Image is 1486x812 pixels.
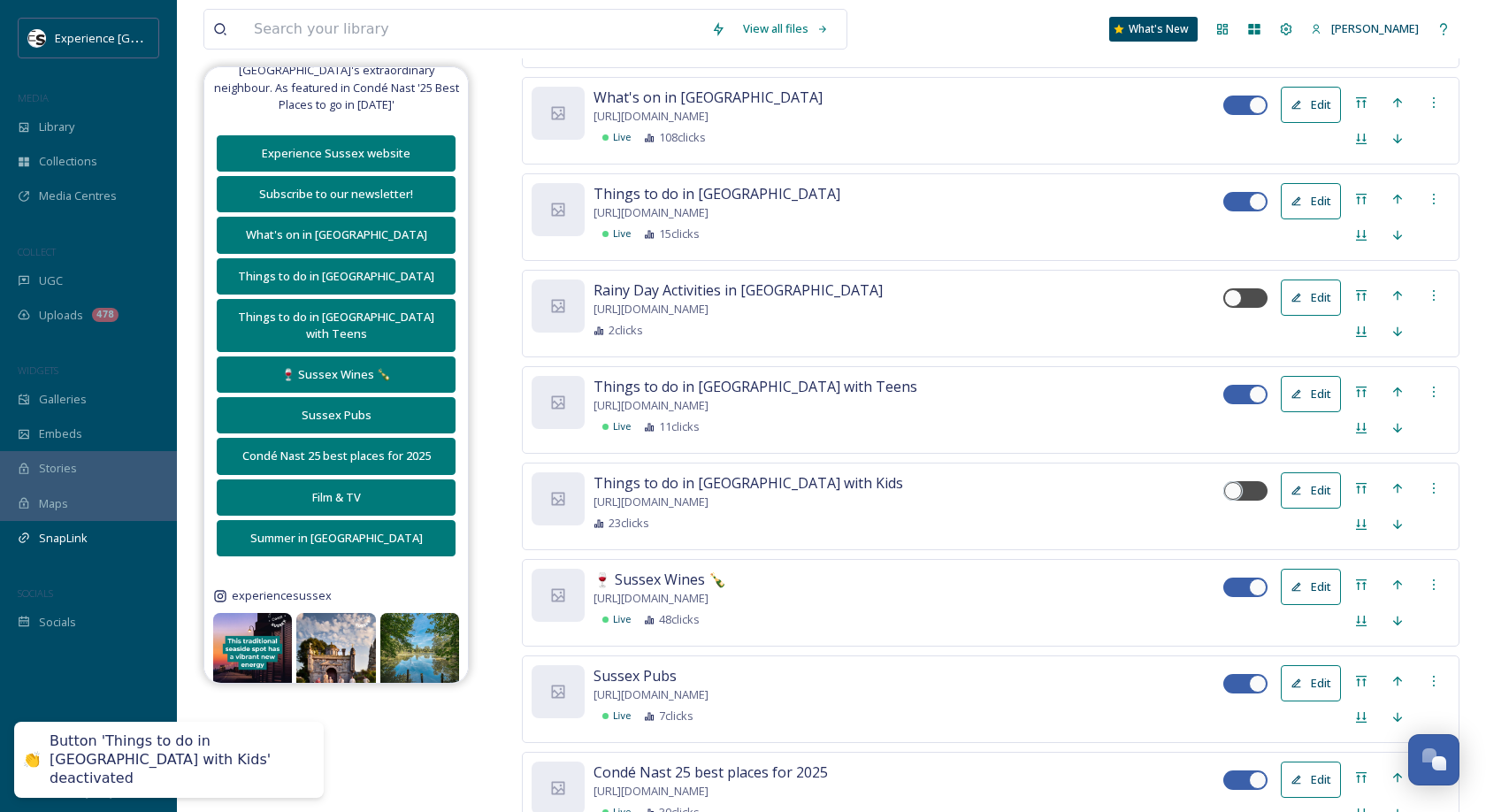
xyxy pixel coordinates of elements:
button: Edit [1281,472,1341,509]
button: Edit [1281,665,1341,701]
button: Sussex Pubs [217,397,456,433]
div: Things to do in [GEOGRAPHIC_DATA] with Teens [226,309,446,342]
button: What's on in [GEOGRAPHIC_DATA] [217,217,456,253]
span: Embeds [39,425,82,442]
span: Uploads [39,307,83,324]
div: 478 [92,308,119,322]
span: [URL][DOMAIN_NAME] [594,783,709,800]
button: Open Chat [1408,734,1459,785]
span: Things to do in [GEOGRAPHIC_DATA] with Teens [594,376,917,397]
img: 529048784_1148932293934007_4602529444004608910_n.jpg [380,613,459,692]
div: Summer in [GEOGRAPHIC_DATA] [226,530,446,547]
span: [PERSON_NAME] [1331,20,1419,36]
button: Edit [1281,87,1341,123]
img: WSCC%20ES%20Socials%20Icon%20-%20Secondary%20-%20Black.jpg [28,29,46,47]
span: Library [39,119,74,135]
span: WIDGETS [18,364,58,377]
div: Film & TV [226,489,446,506]
span: [URL][DOMAIN_NAME] [594,686,709,703]
span: Condé Nast 25 best places for 2025 [594,762,828,783]
div: Subscribe to our newsletter! [226,186,446,203]
span: Stories [39,460,77,477]
span: 11 clicks [659,418,700,435]
span: [URL][DOMAIN_NAME] [594,108,709,125]
div: Button 'Things to do in [GEOGRAPHIC_DATA] with Kids' deactivated [50,732,306,787]
span: Galleries [39,391,87,408]
div: Live [594,226,635,242]
a: [PERSON_NAME] [1302,11,1428,46]
span: Rainy Day Activities in [GEOGRAPHIC_DATA] [594,280,883,301]
span: [URL][DOMAIN_NAME] [594,204,709,221]
div: Live [594,418,635,435]
span: [URL][DOMAIN_NAME] [594,494,709,510]
span: [URL][DOMAIN_NAME] [594,397,709,414]
div: Live [594,129,635,146]
div: Live [594,708,635,724]
button: Edit [1281,376,1341,412]
img: 529013676_1148933857267184_5299045802208005512_n.jpg [296,613,375,692]
a: View all files [734,11,838,46]
span: 2 clicks [609,322,643,339]
div: Things to do in [GEOGRAPHIC_DATA] [226,268,446,285]
span: 🍷 Sussex Wines 🍾 [594,569,726,590]
span: Socials [39,614,76,631]
button: Condé Nast 25 best places for 2025 [217,438,456,474]
button: Things to do in [GEOGRAPHIC_DATA] [217,258,456,295]
div: 👏 [23,750,41,769]
span: Experience [GEOGRAPHIC_DATA] [55,29,230,46]
button: Edit [1281,280,1341,316]
button: Experience Sussex website [217,135,456,172]
div: 🍷 Sussex Wines 🍾 [226,366,446,383]
a: What's New [1109,17,1198,42]
div: Condé Nast 25 best places for 2025 [226,448,446,464]
button: 🍷 Sussex Wines 🍾 [217,356,456,393]
button: Subscribe to our newsletter! [217,176,456,212]
button: Film & TV [217,479,456,516]
span: SOCIALS [18,586,53,600]
span: experiencesussex [232,587,332,604]
span: COLLECT [18,245,56,258]
button: Things to do in [GEOGRAPHIC_DATA] with Teens [217,299,456,352]
span: [URL][DOMAIN_NAME] [594,590,709,607]
span: Bringing you the best of [GEOGRAPHIC_DATA], [GEOGRAPHIC_DATA]'s extraordinary neighbour. As featu... [213,45,459,113]
div: Live [594,611,635,628]
span: UGC [39,272,63,289]
span: [URL][DOMAIN_NAME] [594,301,709,318]
div: Sussex Pubs [226,407,446,424]
div: Experience Sussex website [226,145,446,162]
span: 15 clicks [659,226,700,242]
input: Search your library [245,10,702,49]
span: Things to do in [GEOGRAPHIC_DATA] [594,183,840,204]
button: Edit [1281,762,1341,798]
button: Summer in [GEOGRAPHIC_DATA] [217,520,456,556]
span: What's on in [GEOGRAPHIC_DATA] [594,87,823,108]
span: Collections [39,153,97,170]
span: Media Centres [39,188,117,204]
div: What's on in [GEOGRAPHIC_DATA] [226,226,446,243]
button: Edit [1281,183,1341,219]
span: Maps [39,495,68,512]
img: 531996477_1153051570188746_1520599039108368503_n.jpg [213,613,292,692]
span: SnapLink [39,530,88,547]
span: 108 clicks [659,129,706,146]
span: MEDIA [18,91,49,104]
span: 23 clicks [609,515,649,532]
button: Edit [1281,569,1341,605]
span: 48 clicks [659,611,700,628]
span: 7 clicks [659,708,693,724]
span: Sussex Pubs [594,665,677,686]
span: Things to do in [GEOGRAPHIC_DATA] with Kids [594,472,903,494]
